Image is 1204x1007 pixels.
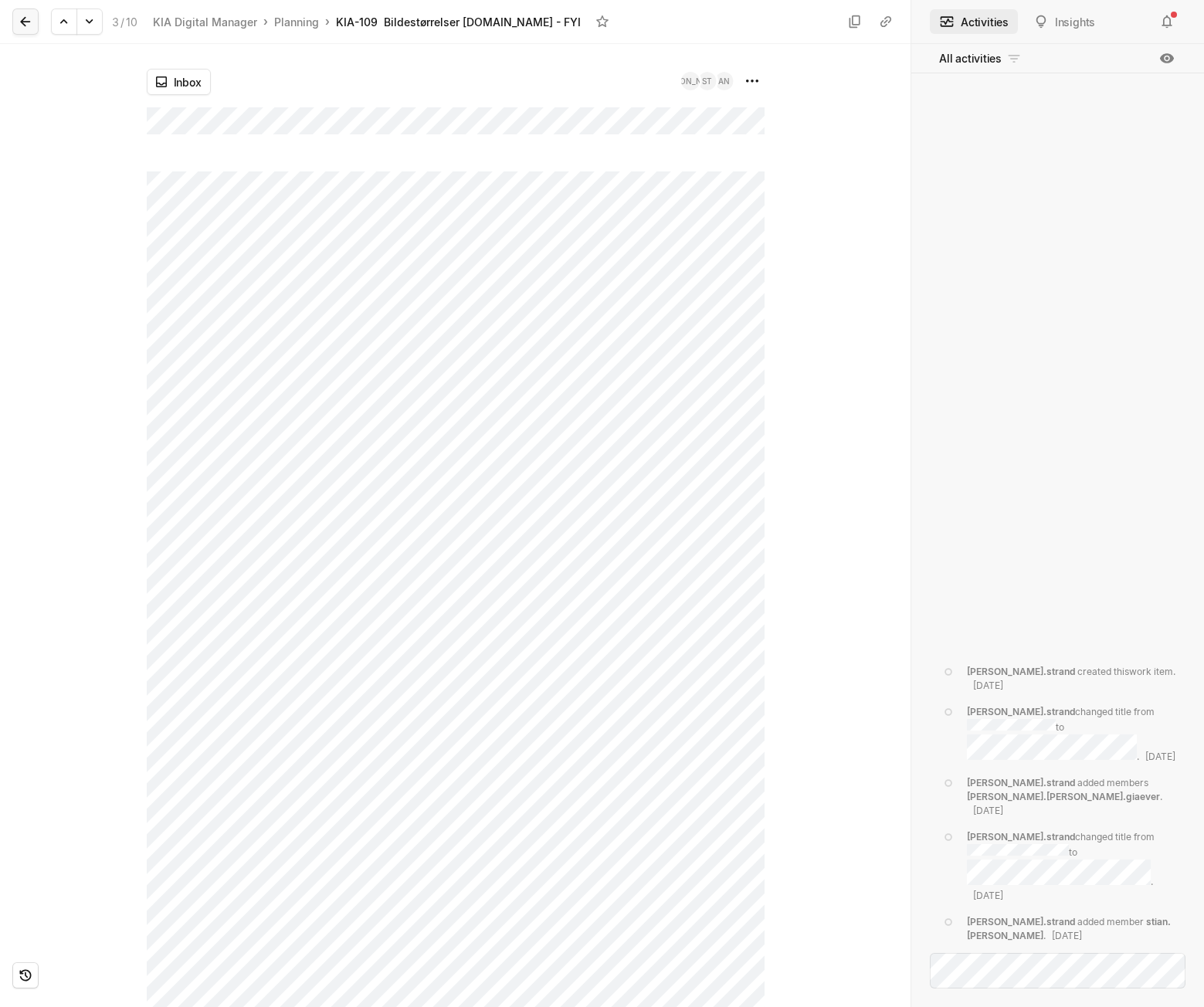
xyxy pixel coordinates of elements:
[967,666,1075,677] span: [PERSON_NAME].strand
[271,12,322,32] a: Planning
[973,680,1003,691] span: [DATE]
[939,50,1002,66] span: All activities
[153,14,257,30] div: KIA Digital Manager
[973,890,1003,901] span: [DATE]
[147,69,212,95] button: Inbox
[967,915,1176,943] div: added member .
[718,72,729,90] span: AN
[336,14,378,30] div: KIA-109
[967,776,1176,818] div: added members .
[112,14,137,30] div: 3 10
[930,46,1031,71] button: All activities
[967,830,1176,903] div: changed title from to .
[325,14,330,29] div: ›
[1052,930,1082,941] span: [DATE]
[702,72,711,90] span: ST
[384,14,581,30] div: Bildestørrelser [DOMAIN_NAME] - FYI
[967,705,1176,764] div: changed title from to .
[967,791,1160,802] span: [PERSON_NAME].[PERSON_NAME].giaever
[930,9,1018,34] button: Activities
[150,12,260,32] a: KIA Digital Manager
[263,14,268,29] div: ›
[660,72,721,90] span: [PERSON_NAME]
[1024,9,1104,34] button: Insights
[967,916,1075,927] span: [PERSON_NAME].strand
[1145,751,1175,762] span: [DATE]
[967,706,1075,717] span: [PERSON_NAME].strand
[967,777,1075,788] span: [PERSON_NAME].strand
[973,805,1003,816] span: [DATE]
[967,665,1176,693] div: created this work item .
[120,15,124,29] span: /
[967,831,1075,843] span: [PERSON_NAME].strand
